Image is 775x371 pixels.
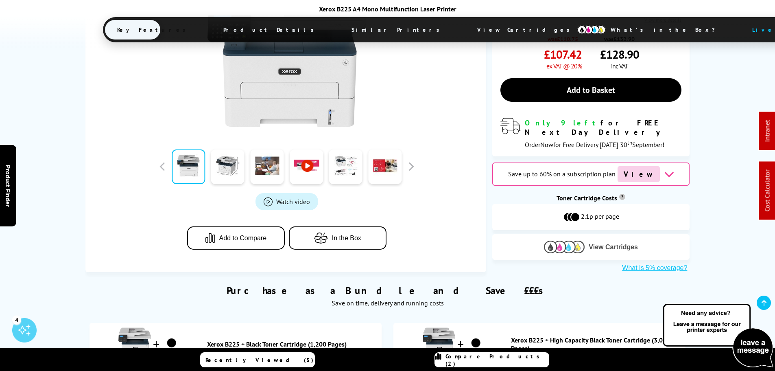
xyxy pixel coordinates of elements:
span: 2.1p per page [581,212,619,222]
a: Xerox B225 + Black Toner Cartridge (1,200 Pages) [207,340,378,348]
button: Add to Compare [187,226,285,250]
span: Product Finder [4,165,12,206]
a: Recently Viewed (5) [200,352,315,367]
span: Watch video [276,198,310,206]
span: ex VAT @ 20% [546,62,582,70]
sup: th [627,139,632,146]
button: View Cartridges [498,240,683,254]
span: What’s in the Box? [598,20,735,40]
span: Now [540,140,553,149]
img: cmyk-icon.svg [577,25,606,34]
sup: Cost per page [619,194,625,200]
div: Save on time, delivery and running costs [96,299,680,307]
span: Key Features [105,20,202,40]
span: Order for Free Delivery [DATE] 30 September! [525,140,664,149]
img: Xerox B225 + Black Toner Cartridge (1,200 Pages) [162,333,182,353]
a: Add to Basket [500,78,681,102]
span: Recently Viewed (5) [205,356,314,364]
div: Xerox B225 A4 Mono Multifunction Laser Printer [103,5,672,13]
button: In the Box [289,226,386,250]
span: Add to Compare [219,235,267,242]
div: for FREE Next Day Delivery [525,118,681,137]
a: Intranet [763,120,771,142]
span: £128.90 [600,47,639,62]
span: View [618,166,660,182]
span: Product Details [211,20,330,40]
div: modal_delivery [500,118,681,148]
span: View Cartridges [465,19,589,40]
a: Xerox B225 + High Capacity Black Toner Cartridge (3,000 Pages) [511,336,681,352]
span: £107.42 [544,47,582,62]
div: 4 [12,315,21,324]
div: Purchase as a Bundle and Save £££s [85,272,690,311]
span: Similar Printers [339,20,456,40]
a: Cost Calculator [763,170,771,212]
span: View Cartridges [589,244,638,251]
img: Xerox B225 + Black Toner Cartridge (1,200 Pages) [118,327,151,360]
a: Product_All_Videos [255,193,318,210]
span: Compare Products (2) [445,353,549,367]
img: Open Live Chat window [661,303,775,369]
a: Compare Products (2) [434,352,549,367]
img: Xerox B225 + High Capacity Black Toner Cartridge (3,000 Pages) [466,333,486,353]
img: Xerox B225 + High Capacity Black Toner Cartridge (3,000 Pages) [423,327,455,360]
img: Cartridges [544,241,585,253]
span: In the Box [332,235,361,242]
span: inc VAT [611,62,628,70]
div: Toner Cartridge Costs [492,194,690,202]
button: What is 5% coverage? [620,264,690,272]
span: Only 9 left [525,118,600,127]
span: Save up to 60% on a subscription plan [508,170,616,178]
